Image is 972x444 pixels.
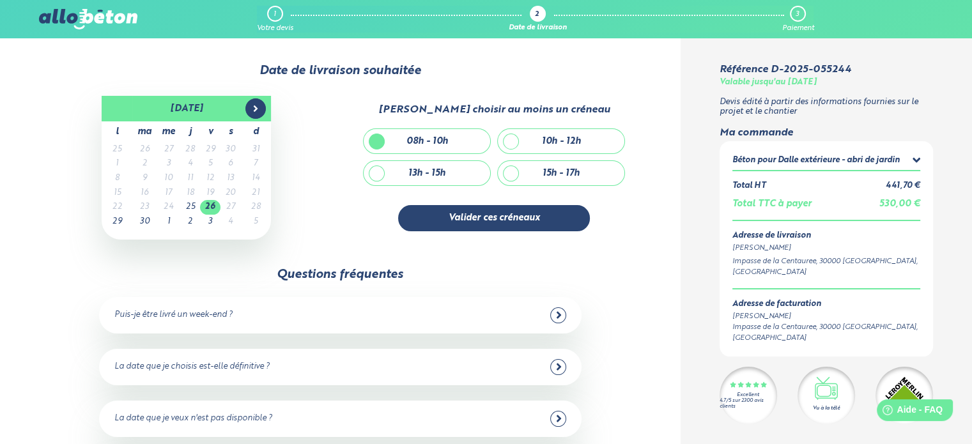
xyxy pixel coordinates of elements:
[720,127,934,139] div: Ma commande
[406,136,448,147] div: 08h - 10h
[200,215,220,229] td: 3
[220,157,240,171] td: 6
[132,186,157,201] td: 16
[220,121,240,142] th: s
[132,142,157,157] td: 26
[782,6,814,33] a: 3 Paiement
[732,154,921,170] summary: Béton pour Dalle extérieure - abri de jardin
[102,171,132,186] td: 8
[240,215,271,229] td: 5
[157,186,180,201] td: 17
[102,186,132,201] td: 15
[879,199,920,208] span: 530,00 €
[257,24,293,33] div: Votre devis
[220,200,240,215] td: 27
[240,200,271,215] td: 28
[39,9,137,29] img: allobéton
[732,300,921,309] div: Adresse de facturation
[720,78,817,88] div: Valable jusqu'au [DATE]
[132,96,240,121] th: [DATE]
[102,142,132,157] td: 25
[180,215,200,229] td: 2
[157,200,180,215] td: 24
[200,186,220,201] td: 19
[132,200,157,215] td: 23
[200,142,220,157] td: 29
[157,215,180,229] td: 1
[102,121,132,142] th: l
[542,136,581,147] div: 10h - 12h
[274,10,276,19] div: 1
[543,168,580,179] div: 15h - 17h
[114,310,233,320] div: Puis-je être livré un week-end ?
[102,157,132,171] td: 1
[102,215,132,229] td: 29
[180,157,200,171] td: 4
[732,243,921,254] div: [PERSON_NAME]
[886,181,920,191] div: 441,70 €
[157,142,180,157] td: 27
[240,171,271,186] td: 14
[220,142,240,157] td: 30
[220,171,240,186] td: 13
[132,121,157,142] th: ma
[132,171,157,186] td: 9
[257,6,293,33] a: 1 Votre devis
[157,121,180,142] th: me
[200,200,220,215] td: 26
[157,171,180,186] td: 10
[782,24,814,33] div: Paiement
[200,171,220,186] td: 12
[732,311,921,322] div: [PERSON_NAME]
[737,392,759,398] div: Excellent
[732,256,921,278] div: Impasse de la Centauree, 30000 [GEOGRAPHIC_DATA], [GEOGRAPHIC_DATA]
[732,322,921,344] div: Impasse de la Centauree, 30000 [GEOGRAPHIC_DATA], [GEOGRAPHIC_DATA]
[732,181,766,191] div: Total HT
[732,231,921,241] div: Adresse de livraison
[240,157,271,171] td: 7
[180,200,200,215] td: 25
[732,199,812,210] div: Total TTC à payer
[378,104,610,116] div: [PERSON_NAME] choisir au moins un créneau
[180,186,200,201] td: 18
[200,121,220,142] th: v
[220,186,240,201] td: 20
[813,404,840,412] div: Vu à la télé
[200,157,220,171] td: 5
[102,200,132,215] td: 22
[39,64,642,78] div: Date de livraison souhaitée
[720,64,851,75] div: Référence D-2025-055244
[720,98,934,116] p: Devis édité à partir des informations fournies sur le projet et le chantier
[732,156,900,165] div: Béton pour Dalle extérieure - abri de jardin
[240,186,271,201] td: 21
[180,142,200,157] td: 28
[408,168,445,179] div: 13h - 15h
[240,121,271,142] th: d
[277,268,403,282] div: Questions fréquentes
[509,6,567,33] a: 2 Date de livraison
[132,157,157,171] td: 2
[132,215,157,229] td: 30
[796,10,799,19] div: 3
[720,398,777,410] div: 4.7/5 sur 2300 avis clients
[157,157,180,171] td: 3
[114,362,270,372] div: La date que je choisis est-elle définitive ?
[535,11,539,19] div: 2
[180,171,200,186] td: 11
[509,24,567,33] div: Date de livraison
[240,142,271,157] td: 31
[180,121,200,142] th: j
[114,414,272,424] div: La date que je veux n'est pas disponible ?
[220,215,240,229] td: 4
[858,394,958,430] iframe: Help widget launcher
[398,205,590,231] button: Valider ces créneaux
